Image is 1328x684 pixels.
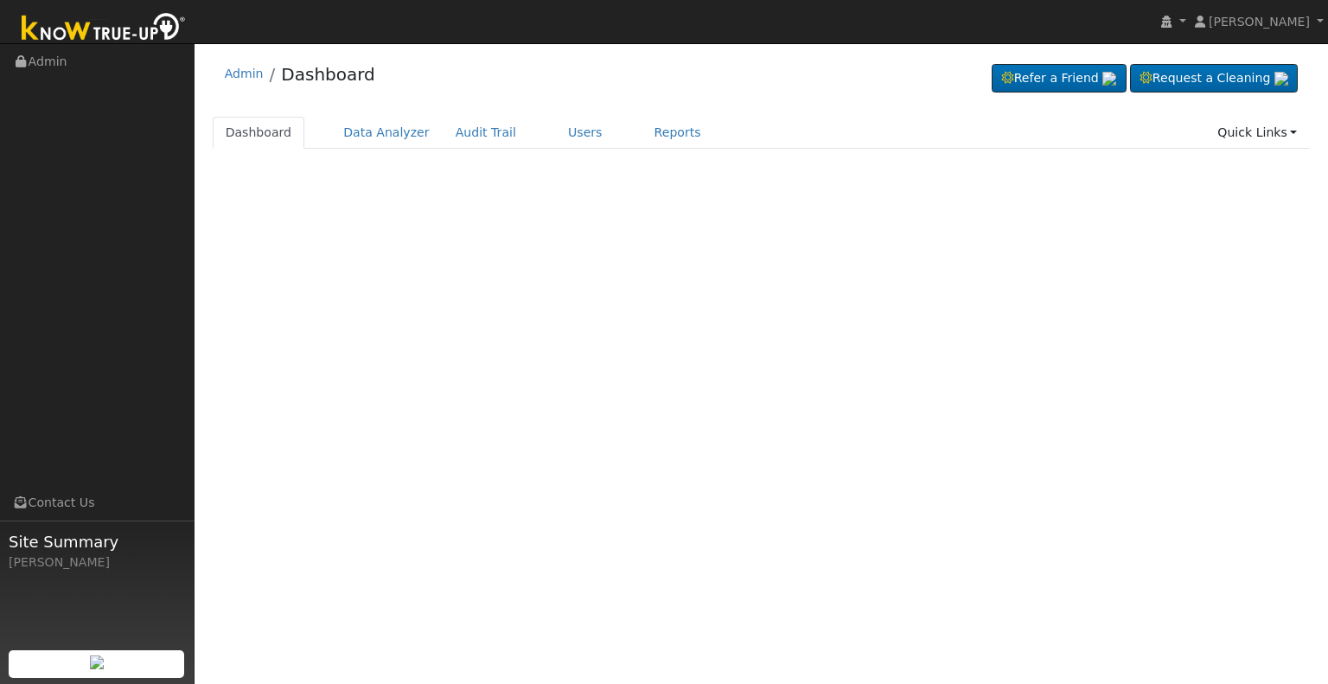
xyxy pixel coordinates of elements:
img: retrieve [90,655,104,669]
a: Users [555,117,616,149]
div: [PERSON_NAME] [9,553,185,572]
a: Data Analyzer [330,117,443,149]
img: Know True-Up [13,10,195,48]
a: Audit Trail [443,117,529,149]
span: Site Summary [9,530,185,553]
a: Dashboard [281,64,375,85]
img: retrieve [1102,72,1116,86]
a: Quick Links [1204,117,1310,149]
a: Reports [642,117,714,149]
a: Admin [225,67,264,80]
span: [PERSON_NAME] [1209,15,1310,29]
a: Refer a Friend [992,64,1127,93]
a: Request a Cleaning [1130,64,1298,93]
a: Dashboard [213,117,305,149]
img: retrieve [1274,72,1288,86]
